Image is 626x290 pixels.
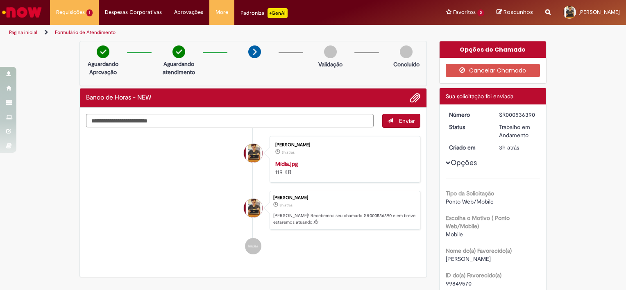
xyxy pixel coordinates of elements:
span: More [215,8,228,16]
img: arrow-next.png [248,45,261,58]
p: Aguardando atendimento [159,60,199,76]
span: 99849570 [446,280,472,287]
b: Nome do(a) Favorecido(a) [446,247,512,254]
span: 2 [477,9,484,16]
span: [PERSON_NAME] [578,9,620,16]
button: Adicionar anexos [410,93,420,103]
span: Despesas Corporativas [105,8,162,16]
span: Aprovações [174,8,203,16]
a: Rascunhos [497,9,533,16]
li: Taciana Dos Reis [86,191,420,230]
div: Trabalho em Andamento [499,123,537,139]
div: Opções do Chamado [440,41,547,58]
p: Aguardando Aprovação [83,60,123,76]
textarea: Digite sua mensagem aqui... [86,114,374,128]
p: [PERSON_NAME]! Recebemos seu chamado SR000536390 e em breve estaremos atuando. [273,213,416,225]
img: img-circle-grey.png [400,45,413,58]
span: [PERSON_NAME] [446,255,491,263]
time: 27/08/2025 13:07:53 [499,144,519,151]
span: 3h atrás [499,144,519,151]
b: Escolha o Motivo ( Ponto Web/Mobile) [446,214,510,230]
p: Concluído [393,60,420,68]
dt: Número [443,111,493,119]
div: [PERSON_NAME] [273,195,416,200]
span: Enviar [399,117,415,125]
button: Cancelar Chamado [446,64,540,77]
div: 27/08/2025 13:07:53 [499,143,537,152]
span: Ponto Web/Mobile [446,198,494,205]
img: ServiceNow [1,4,43,20]
a: Mídia.jpg [275,160,298,168]
a: Formulário de Atendimento [55,29,116,36]
b: Tipo da Solicitação [446,190,494,197]
dt: Status [443,123,493,131]
span: 3h atrás [279,203,293,208]
span: 3h atrás [281,150,295,155]
div: SR000536390 [499,111,537,119]
span: 1 [86,9,93,16]
dt: Criado em [443,143,493,152]
div: Taciana Dos Reis [244,199,263,217]
div: [PERSON_NAME] [275,143,412,147]
ul: Trilhas de página [6,25,411,40]
div: Taciana Dos Reis [244,144,263,163]
p: Validação [318,60,342,68]
time: 27/08/2025 13:07:53 [279,203,293,208]
a: Página inicial [9,29,37,36]
div: 119 KB [275,160,412,176]
ul: Histórico de tíquete [86,128,420,263]
div: Padroniza [240,8,288,18]
b: ID do(a) Favorecido(a) [446,272,501,279]
img: img-circle-grey.png [324,45,337,58]
span: Mobile [446,231,463,238]
img: check-circle-green.png [97,45,109,58]
img: check-circle-green.png [172,45,185,58]
span: Rascunhos [504,8,533,16]
button: Enviar [382,114,420,128]
h2: Banco de Horas - NEW Histórico de tíquete [86,94,151,102]
p: +GenAi [268,8,288,18]
span: Sua solicitação foi enviada [446,93,513,100]
span: Favoritos [453,8,476,16]
span: Requisições [56,8,85,16]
